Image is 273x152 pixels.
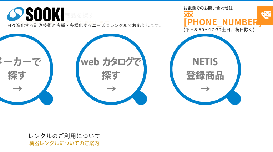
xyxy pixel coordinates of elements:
[194,26,204,33] span: 8:50
[7,23,163,27] p: 日々進化する計測技術と多種・多様化するニーズにレンタルでお応えします。
[184,26,254,33] span: (平日 ～ 土日、祝日除く)
[209,26,222,33] span: 17:30
[76,34,147,105] img: webカタログで探す
[184,6,257,10] span: お電話でのお問い合わせは
[170,34,241,105] img: NETIS登録商品
[184,11,257,26] a: [PHONE_NUMBER]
